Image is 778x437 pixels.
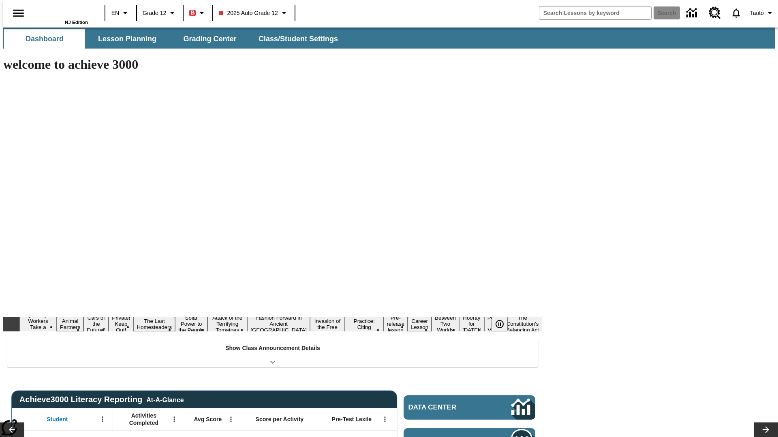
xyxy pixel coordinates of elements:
span: Lesson Planning [98,34,156,44]
button: Slide 11 Pre-release lesson [383,314,408,334]
button: Open Menu [168,413,180,425]
span: 2025 Auto Grade 12 [219,9,278,17]
a: Home [35,4,88,20]
h1: welcome to achieve 3000 [3,57,542,72]
p: Show Class Announcement Details [225,344,320,352]
a: Data Center [682,2,704,24]
div: Pause [492,317,516,331]
span: Grade 12 [143,9,166,17]
div: Show Class Announcement Details [7,339,538,367]
div: Home [35,3,88,25]
button: Class/Student Settings [252,29,344,49]
button: Slide 9 The Invasion of the Free CD [310,311,345,337]
button: Slide 6 Solar Power to the People [175,314,207,334]
span: Grading Center [183,34,236,44]
button: Slide 3 Cars of the Future? [83,314,109,334]
a: Resource Center, Will open in new tab [704,2,726,24]
button: Open Menu [96,413,109,425]
a: Notifications [726,2,747,23]
button: Profile/Settings [747,6,778,20]
span: B [190,8,194,18]
button: Slide 15 Point of View [484,314,503,334]
button: Slide 4 Private! Keep Out! [109,314,133,334]
span: EN [111,9,119,17]
input: search field [539,6,651,19]
button: Grade: Grade 12, Select a grade [139,6,180,20]
button: Slide 16 The Constitution's Balancing Act [503,314,542,334]
button: Open Menu [379,413,391,425]
span: NJ Edition [65,20,88,25]
button: Language: EN, Select a language [108,6,134,20]
button: Slide 1 Labor Day: Workers Take a Stand [19,311,57,337]
span: Avg Score [194,416,222,423]
button: Lesson carousel, Next [754,422,778,437]
button: Slide 13 Between Two Worlds [432,314,459,334]
span: Data Center [408,403,484,412]
button: Open side menu [6,1,30,25]
span: Achieve3000 Literacy Reporting [19,395,184,404]
div: SubNavbar [3,29,345,49]
button: Slide 10 Mixed Practice: Citing Evidence [345,311,383,337]
div: At-A-Glance [146,395,184,404]
button: Slide 12 Career Lesson [408,317,432,331]
button: Slide 2 Animal Partners [57,317,83,331]
button: Boost Class color is red. Change class color [186,6,210,20]
button: Class: 2025 Auto Grade 12, Select your class [216,6,292,20]
span: Class/Student Settings [259,34,338,44]
span: Student [47,416,68,423]
button: Slide 14 Hooray for Constitution Day! [459,314,484,334]
button: Grading Center [169,29,250,49]
button: Slide 7 Attack of the Terrifying Tomatoes [207,314,247,334]
span: Tauto [750,9,764,17]
button: Lesson Planning [87,29,168,49]
a: Data Center [404,395,535,420]
span: Activities Completed [117,412,171,426]
button: Dashboard [4,29,85,49]
button: Slide 8 Fashion Forward in Ancient Rome [247,314,310,334]
button: Pause [492,317,508,331]
button: Slide 5 The Last Homesteaders [133,317,175,331]
span: Score per Activity [256,416,304,423]
span: Pre-Test Lexile [332,416,372,423]
div: SubNavbar [3,28,775,49]
button: Open Menu [225,413,237,425]
span: Dashboard [26,34,64,44]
